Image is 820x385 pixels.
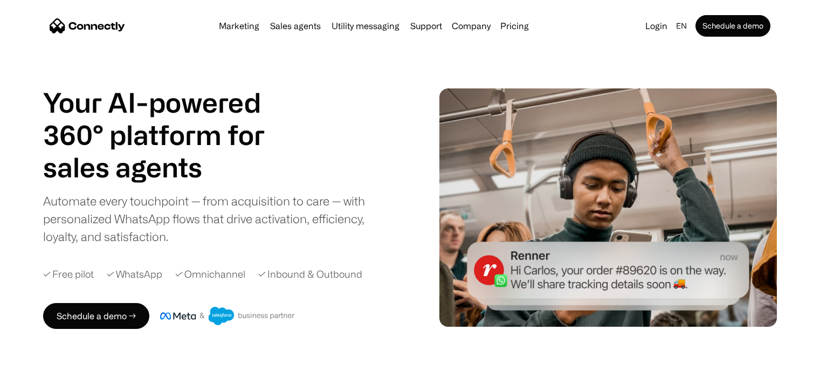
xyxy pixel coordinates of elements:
[43,151,291,183] h1: sales agents
[175,267,245,281] div: ✓ Omnichannel
[496,22,533,30] a: Pricing
[43,151,291,183] div: 1 of 4
[406,22,446,30] a: Support
[327,22,404,30] a: Utility messaging
[11,365,65,381] aside: Language selected: English
[50,18,125,34] a: home
[160,307,295,325] img: Meta and Salesforce business partner badge.
[107,267,162,281] div: ✓ WhatsApp
[672,18,693,33] div: en
[22,366,65,381] ul: Language list
[43,303,149,329] a: Schedule a demo →
[641,18,672,33] a: Login
[449,18,494,33] div: Company
[266,22,325,30] a: Sales agents
[43,151,291,183] div: carousel
[452,18,491,33] div: Company
[695,15,770,37] a: Schedule a demo
[215,22,264,30] a: Marketing
[258,267,362,281] div: ✓ Inbound & Outbound
[43,192,383,245] div: Automate every touchpoint — from acquisition to care — with personalized WhatsApp flows that driv...
[43,267,94,281] div: ✓ Free pilot
[43,86,291,151] h1: Your AI-powered 360° platform for
[676,18,687,33] div: en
